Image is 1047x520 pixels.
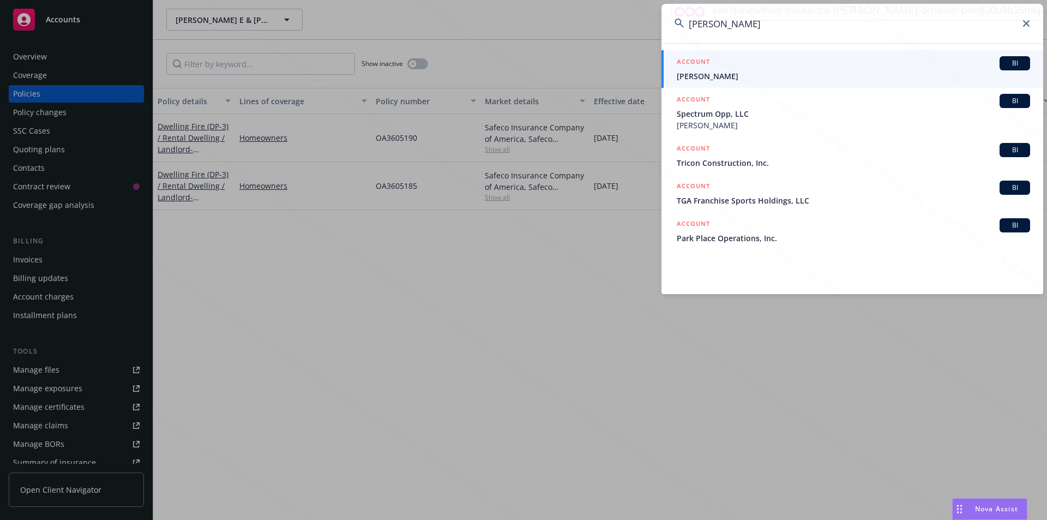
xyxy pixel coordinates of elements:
h5: ACCOUNT [677,143,710,156]
span: [PERSON_NAME] [677,119,1030,131]
a: ACCOUNTBI[PERSON_NAME] [661,50,1043,88]
span: [PERSON_NAME] [677,70,1030,82]
h5: ACCOUNT [677,94,710,107]
span: Tricon Construction, Inc. [677,157,1030,169]
div: Drag to move [953,499,966,519]
span: BI [1004,58,1026,68]
button: Nova Assist [952,498,1027,520]
a: ACCOUNTBISpectrum Opp, LLC[PERSON_NAME] [661,88,1043,137]
h5: ACCOUNT [677,56,710,69]
span: TGA Franchise Sports Holdings, LLC [677,195,1030,206]
span: BI [1004,220,1026,230]
span: Spectrum Opp, LLC [677,108,1030,119]
span: Nova Assist [975,504,1018,513]
h5: ACCOUNT [677,181,710,194]
h5: ACCOUNT [677,218,710,231]
a: ACCOUNTBITricon Construction, Inc. [661,137,1043,175]
a: ACCOUNTBIPark Place Operations, Inc. [661,212,1043,250]
span: BI [1004,145,1026,155]
a: ACCOUNTBITGA Franchise Sports Holdings, LLC [661,175,1043,212]
span: Park Place Operations, Inc. [677,232,1030,244]
input: Search... [661,4,1043,43]
span: BI [1004,183,1026,193]
span: BI [1004,96,1026,106]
